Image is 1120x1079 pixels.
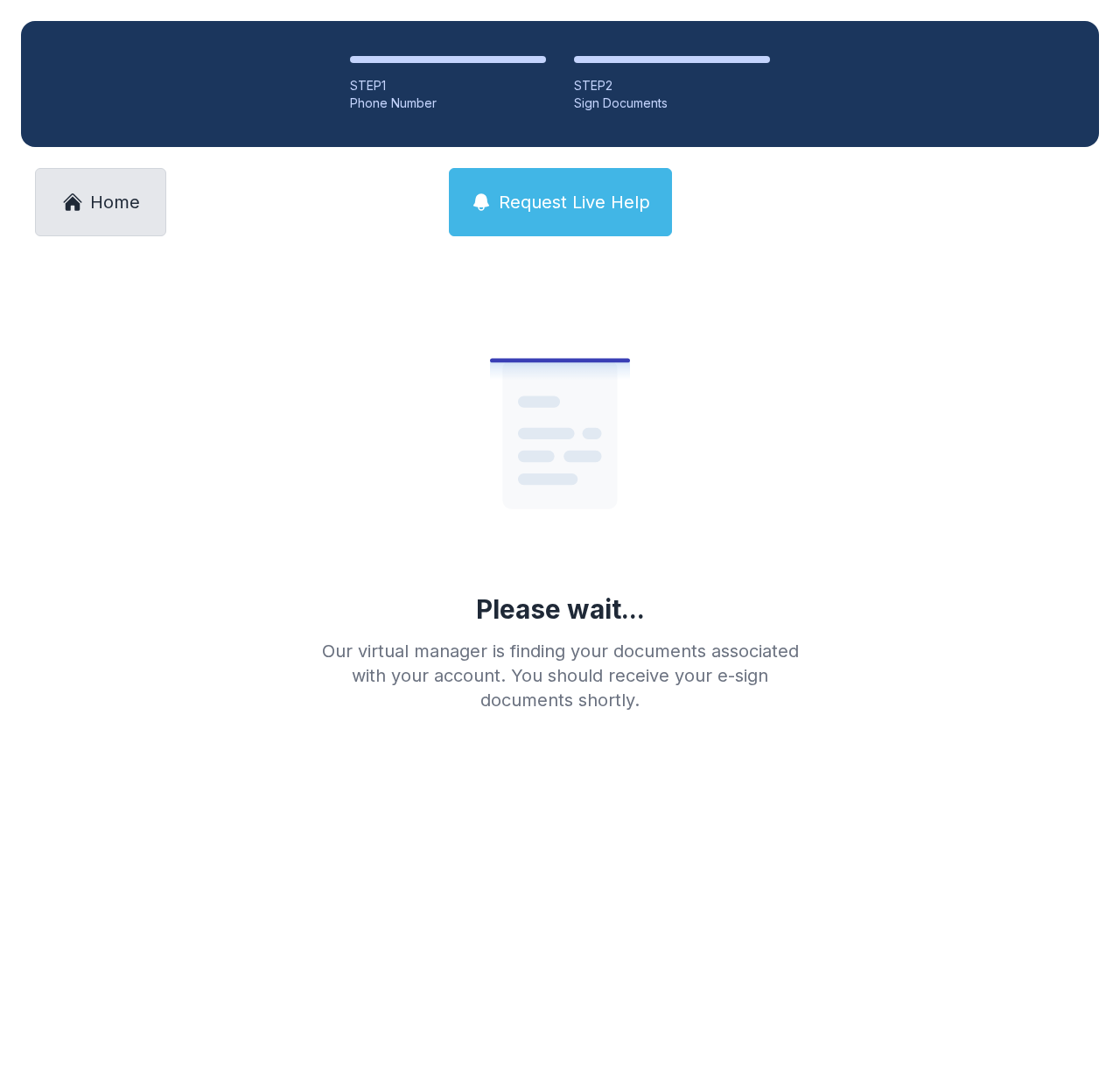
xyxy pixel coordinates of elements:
[308,639,812,712] div: Our virtual manager is finding your documents associated with your account. You should receive yo...
[574,77,770,95] div: STEP 2
[350,77,546,95] div: STEP 1
[499,190,650,214] span: Request Live Help
[90,190,140,214] span: Home
[350,95,546,112] div: Phone Number
[476,593,645,625] div: Please wait...
[574,95,770,112] div: Sign Documents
